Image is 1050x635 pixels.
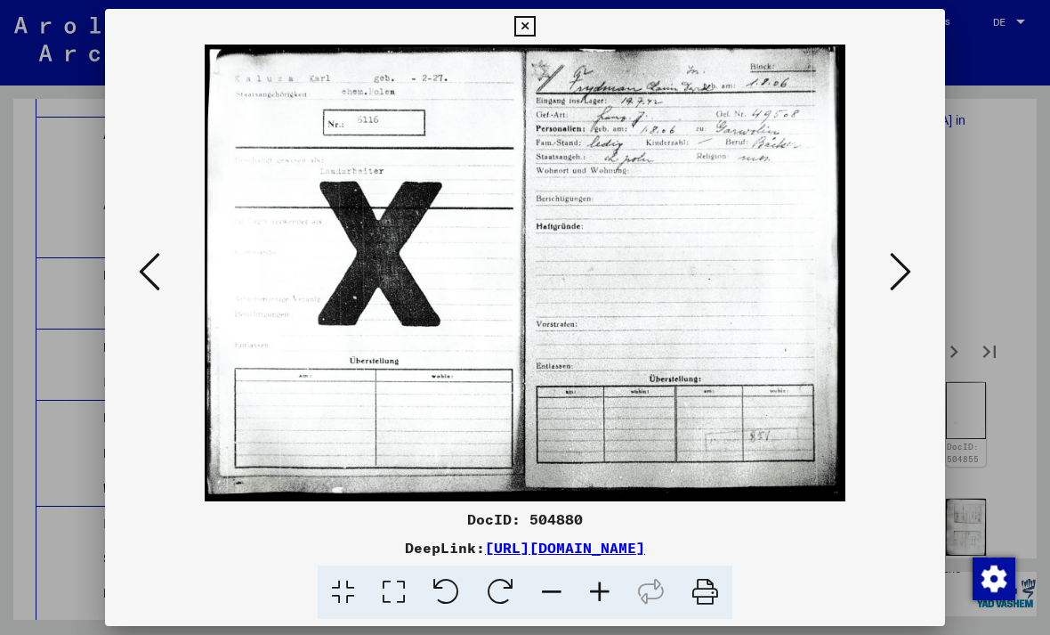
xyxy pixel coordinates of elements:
[166,45,884,501] img: 001.jpg
[973,558,1015,600] img: Zustimmung ändern
[105,537,945,558] div: DeepLink:
[972,557,1014,599] div: Zustimmung ändern
[485,539,645,557] a: [URL][DOMAIN_NAME]
[105,509,945,530] div: DocID: 504880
